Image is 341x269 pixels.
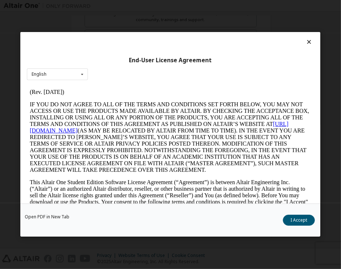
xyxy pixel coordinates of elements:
[3,17,284,89] p: IF YOU DO NOT AGREE TO ALL OF THE TERMS AND CONDITIONS SET FORTH BELOW, YOU MAY NOT ACCESS OR USE...
[3,4,284,11] p: (Rev. [DATE])
[283,215,315,226] button: I Accept
[27,57,314,64] div: End-User License Agreement
[25,215,69,219] a: Open PDF in New Tab
[3,36,261,49] a: [URL][DOMAIN_NAME]
[32,72,46,76] div: English
[3,95,284,134] p: This Altair One Student Edition Software License Agreement (“Agreement”) is between Altair Engine...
